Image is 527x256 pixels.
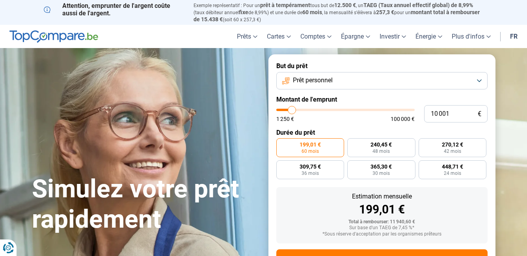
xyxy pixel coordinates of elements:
div: Estimation mensuelle [283,193,481,200]
span: 24 mois [444,171,461,176]
a: Prêts [232,25,262,48]
div: Total à rembourser: 11 940,60 € [283,219,481,225]
span: Prêt personnel [293,76,333,85]
span: 257,3 € [376,9,394,15]
label: Durée du prêt [276,129,488,136]
a: Comptes [296,25,336,48]
span: 309,75 € [300,164,321,169]
span: 60 mois [302,149,319,154]
span: fixe [239,9,248,15]
div: Sur base d'un TAEG de 7,45 %* [283,225,481,231]
a: Cartes [262,25,296,48]
span: 240,45 € [371,142,392,147]
h1: Simulez votre prêt rapidement [32,174,259,235]
a: fr [505,25,522,48]
span: montant total à rembourser de 15.438 € [194,9,480,22]
a: Investir [375,25,411,48]
span: € [478,111,481,117]
p: Attention, emprunter de l'argent coûte aussi de l'argent. [44,2,184,17]
span: 365,30 € [371,164,392,169]
span: TAEG (Taux annuel effectif global) de 8,99% [363,2,473,8]
p: Exemple représentatif : Pour un tous but de , un (taux débiteur annuel de 8,99%) et une durée de ... [194,2,484,23]
div: 199,01 € [283,204,481,215]
span: 199,01 € [300,142,321,147]
span: prêt à tempérament [260,2,310,8]
button: Prêt personnel [276,72,488,89]
span: 48 mois [372,149,390,154]
div: *Sous réserve d'acceptation par les organismes prêteurs [283,232,481,237]
span: 42 mois [444,149,461,154]
label: But du prêt [276,62,488,70]
span: 448,71 € [442,164,463,169]
span: 30 mois [372,171,390,176]
span: 36 mois [302,171,319,176]
span: 100 000 € [391,116,415,122]
span: 12.500 € [334,2,356,8]
span: 60 mois [302,9,322,15]
span: 1 250 € [276,116,294,122]
label: Montant de l'emprunt [276,96,488,103]
img: TopCompare [9,30,98,43]
a: Épargne [336,25,375,48]
a: Énergie [411,25,447,48]
span: 270,12 € [442,142,463,147]
a: Plus d'infos [447,25,495,48]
